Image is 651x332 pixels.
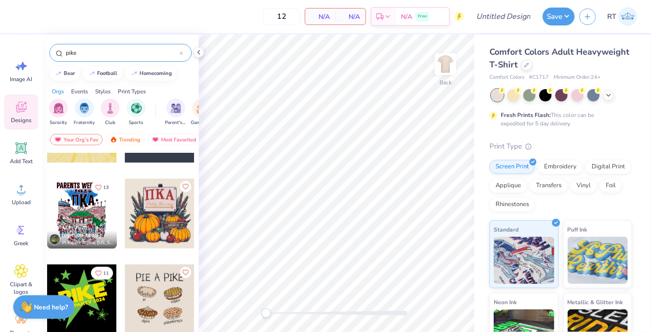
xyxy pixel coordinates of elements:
[65,48,179,58] input: Try "Alpha"
[101,99,120,126] div: filter for Club
[165,99,187,126] div: filter for Parent's Weekend
[88,71,96,76] img: trend_line.gif
[489,198,535,212] div: Rhinestones
[501,111,617,128] div: This color can be expedited for 5 day delivery.
[129,119,144,126] span: Sports
[105,103,115,114] img: Club Image
[538,160,583,174] div: Embroidery
[494,297,517,307] span: Neon Ink
[553,74,601,82] span: Minimum Order: 24 +
[568,297,623,307] span: Metallic & Glitter Ink
[600,179,622,193] div: Foil
[311,12,330,22] span: N/A
[49,99,68,126] button: filter button
[171,103,181,114] img: Parent's Weekend Image
[570,179,597,193] div: Vinyl
[401,12,412,22] span: N/A
[603,7,642,26] a: RT
[494,237,554,284] img: Standard
[501,111,551,119] strong: Fresh Prints Flash:
[110,136,117,143] img: trending.gif
[263,8,300,25] input: – –
[469,7,538,26] input: Untitled Design
[494,224,519,234] span: Standard
[54,136,62,143] img: most_fav.gif
[74,119,95,126] span: Fraternity
[91,181,113,194] button: Like
[131,103,142,114] img: Sports Image
[543,8,575,25] button: Save
[140,71,172,76] div: homecoming
[489,46,629,70] span: Comfort Colors Adult Heavyweight T-Shirt
[74,99,95,126] div: filter for Fraternity
[49,66,80,81] button: bear
[191,119,212,126] span: Game Day
[489,74,524,82] span: Comfort Colors
[191,99,212,126] button: filter button
[12,199,31,206] span: Upload
[196,103,207,114] img: Game Day Image
[74,99,95,126] button: filter button
[436,55,455,74] img: Back
[105,119,115,126] span: Club
[103,271,109,276] span: 11
[118,87,146,96] div: Print Types
[50,134,103,145] div: Your Org's Fav
[64,71,75,76] div: bear
[91,267,113,280] button: Like
[418,13,427,20] span: Free
[106,134,145,145] div: Trending
[191,99,212,126] div: filter for Game Day
[529,74,549,82] span: # C1717
[568,237,628,284] img: Puff Ink
[10,158,33,165] span: Add Text
[62,232,101,239] span: [PERSON_NAME]
[261,308,271,318] div: Accessibility label
[101,99,120,126] button: filter button
[71,87,88,96] div: Events
[341,12,360,22] span: N/A
[130,71,138,76] img: trend_line.gif
[127,99,146,126] button: filter button
[165,119,187,126] span: Parent's Weekend
[489,160,535,174] div: Screen Print
[586,160,631,174] div: Digital Print
[10,75,33,83] span: Image AI
[52,87,64,96] div: Orgs
[49,99,68,126] div: filter for Sorority
[152,136,159,143] img: most_fav.gif
[607,11,616,22] span: RT
[62,240,113,247] span: Pi Kappa Alpha, [US_STATE][GEOGRAPHIC_DATA]
[14,240,29,247] span: Greek
[6,281,37,296] span: Clipart & logos
[50,119,67,126] span: Sorority
[180,267,191,278] button: Like
[165,99,187,126] button: filter button
[103,185,109,190] span: 13
[53,103,64,114] img: Sorority Image
[530,179,568,193] div: Transfers
[55,71,62,76] img: trend_line.gif
[439,78,452,87] div: Back
[127,99,146,126] div: filter for Sports
[34,303,68,312] strong: Need help?
[11,116,32,124] span: Designs
[125,66,177,81] button: homecoming
[79,103,90,114] img: Fraternity Image
[83,66,122,81] button: football
[618,7,637,26] img: Rick Thornley
[147,134,201,145] div: Most Favorited
[568,224,587,234] span: Puff Ink
[95,87,111,96] div: Styles
[180,181,191,192] button: Like
[489,179,527,193] div: Applique
[489,141,632,152] div: Print Type
[98,71,118,76] div: football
